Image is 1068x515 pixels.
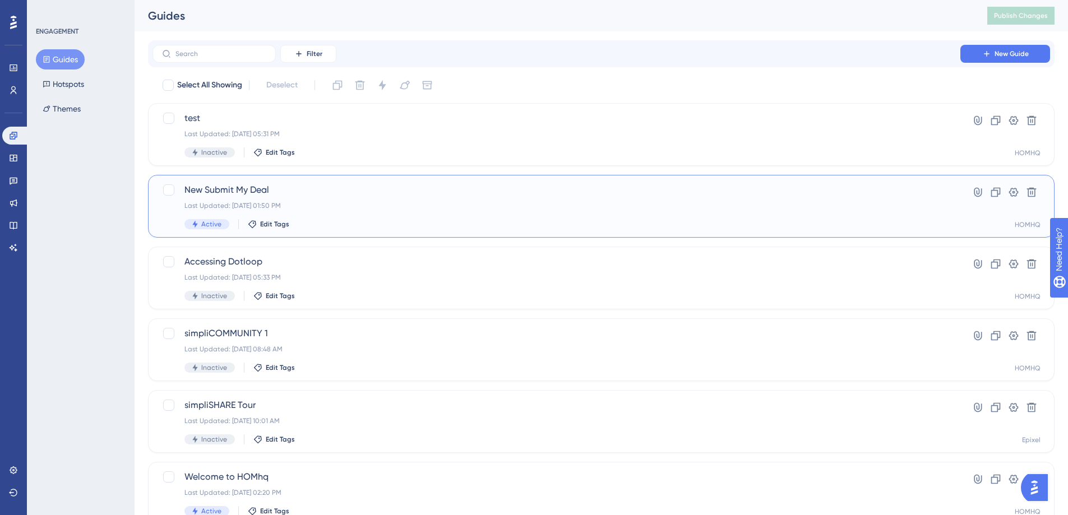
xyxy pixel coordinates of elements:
[1015,364,1041,373] div: HOMHQ
[201,220,221,229] span: Active
[184,398,928,412] span: simpliSHARE Tour
[184,327,928,340] span: simpliCOMMUNITY 1
[253,435,295,444] button: Edit Tags
[253,291,295,300] button: Edit Tags
[184,112,928,125] span: test
[1021,471,1055,504] iframe: UserGuiding AI Assistant Launcher
[201,363,227,372] span: Inactive
[280,45,336,63] button: Filter
[184,201,928,210] div: Last Updated: [DATE] 01:50 PM
[184,129,928,138] div: Last Updated: [DATE] 05:31 PM
[1015,292,1041,301] div: HOMHQ
[960,45,1050,63] button: New Guide
[36,27,78,36] div: ENGAGEMENT
[266,363,295,372] span: Edit Tags
[184,345,928,354] div: Last Updated: [DATE] 08:48 AM
[253,148,295,157] button: Edit Tags
[26,3,70,16] span: Need Help?
[36,49,85,69] button: Guides
[1022,435,1041,444] div: Epixel
[253,363,295,372] button: Edit Tags
[201,435,227,444] span: Inactive
[256,75,308,95] button: Deselect
[266,148,295,157] span: Edit Tags
[36,99,87,119] button: Themes
[184,470,928,484] span: Welcome to HOMhq
[184,416,928,425] div: Last Updated: [DATE] 10:01 AM
[184,183,928,197] span: New Submit My Deal
[1015,220,1041,229] div: HOMHQ
[201,148,227,157] span: Inactive
[201,291,227,300] span: Inactive
[987,7,1055,25] button: Publish Changes
[1015,149,1041,157] div: HOMHQ
[307,49,322,58] span: Filter
[266,435,295,444] span: Edit Tags
[248,220,289,229] button: Edit Tags
[266,291,295,300] span: Edit Tags
[266,78,298,92] span: Deselect
[994,11,1048,20] span: Publish Changes
[177,78,242,92] span: Select All Showing
[184,273,928,282] div: Last Updated: [DATE] 05:33 PM
[184,255,928,268] span: Accessing Dotloop
[148,8,959,24] div: Guides
[995,49,1029,58] span: New Guide
[36,74,91,94] button: Hotspots
[175,50,266,58] input: Search
[184,488,928,497] div: Last Updated: [DATE] 02:20 PM
[260,220,289,229] span: Edit Tags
